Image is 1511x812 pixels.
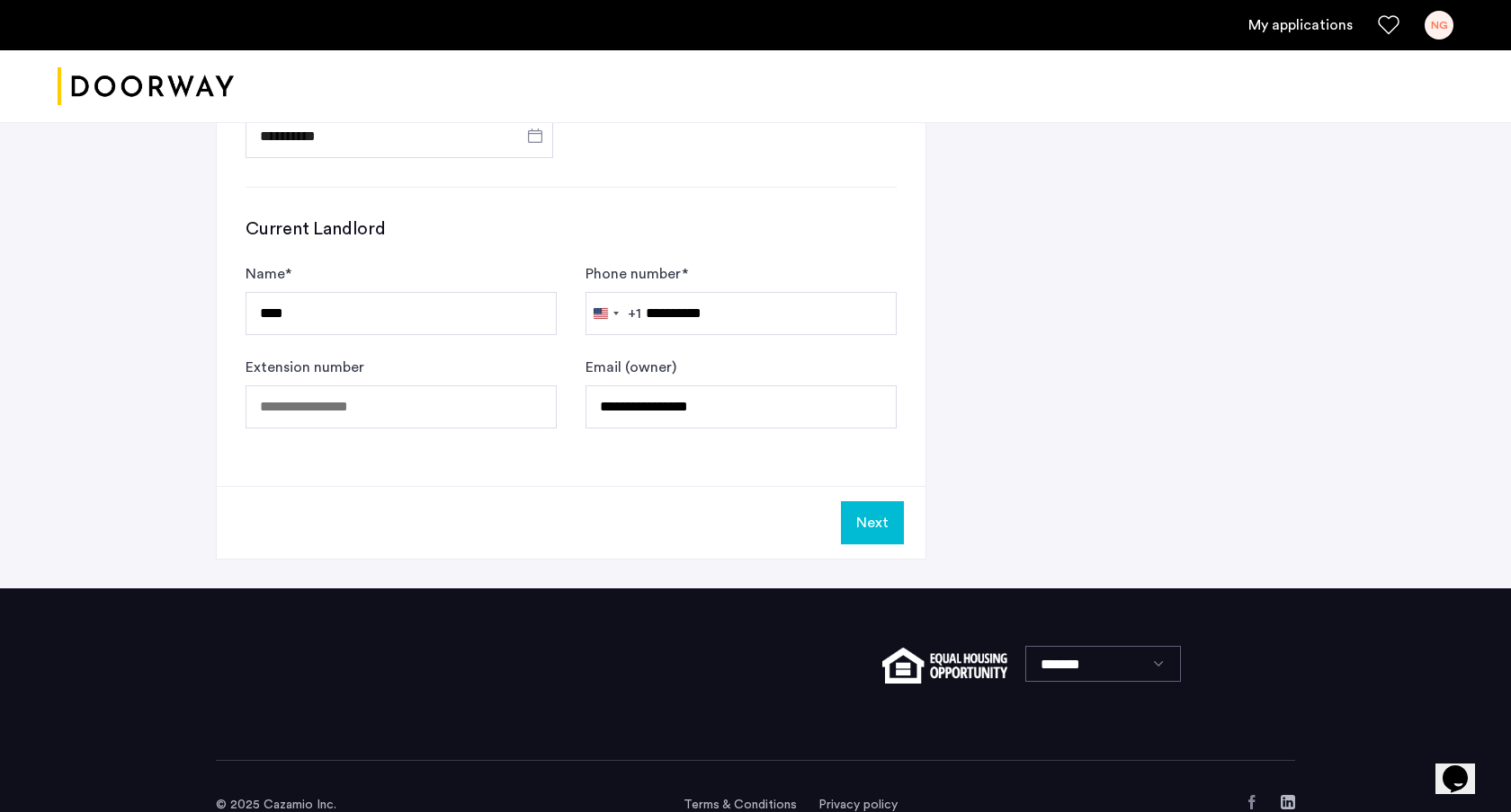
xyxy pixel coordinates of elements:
[628,303,641,324] div: +1
[841,501,904,544] button: Next
[58,53,234,120] img: logo
[1378,14,1399,36] a: Favorites
[586,263,688,285] label: Phone number *
[246,263,291,285] label: Name *
[58,53,234,120] a: Cazamio logo
[1281,795,1295,809] a: LinkedIn
[246,357,364,378] label: Extension number
[1425,11,1453,40] div: NG
[1435,740,1493,794] iframe: chat widget
[586,357,676,378] label: Email (owner)
[882,648,1007,684] img: equal-housing.png
[1248,14,1353,36] a: My application
[1245,795,1259,809] a: Facebook
[216,799,336,811] span: © 2025 Cazamio Inc.
[246,216,897,242] h3: Current Landlord
[524,125,546,146] button: Open calendar
[1025,646,1181,682] select: Language select
[586,293,641,334] button: Selected country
